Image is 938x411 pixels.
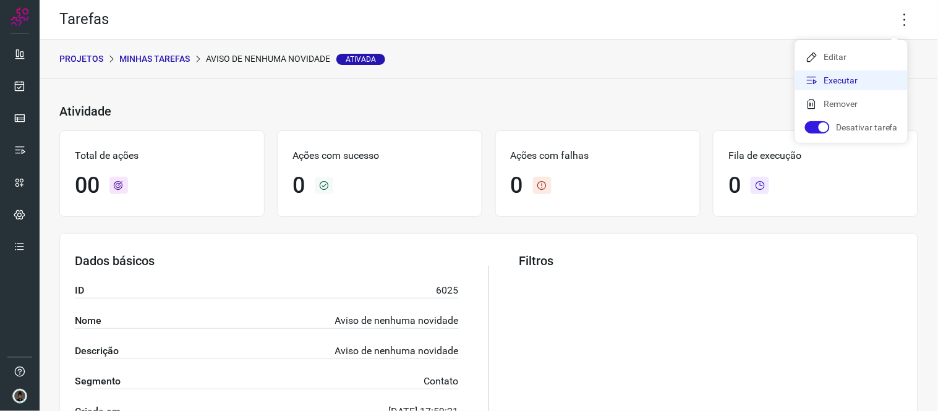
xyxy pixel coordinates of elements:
[511,148,685,163] p: Ações com falhas
[12,389,27,404] img: d44150f10045ac5288e451a80f22ca79.png
[75,172,100,199] h1: 00
[795,117,908,137] li: Desativar tarefa
[206,53,385,66] p: Aviso de nenhuma novidade
[292,172,305,199] h1: 0
[11,7,29,26] img: Logo
[75,374,121,389] label: Segmento
[119,53,190,66] p: Minhas Tarefas
[437,283,459,298] p: 6025
[59,104,111,119] h3: Atividade
[795,94,908,114] li: Remover
[292,148,467,163] p: Ações com sucesso
[519,253,903,268] h3: Filtros
[75,148,249,163] p: Total de ações
[795,47,908,67] li: Editar
[795,70,908,90] li: Executar
[511,172,523,199] h1: 0
[75,344,119,358] label: Descrição
[75,313,101,328] label: Nome
[75,283,84,298] label: ID
[424,374,459,389] p: Contato
[75,253,459,268] h3: Dados básicos
[335,344,459,358] p: Aviso de nenhuma novidade
[59,11,109,28] h2: Tarefas
[336,54,385,65] span: Ativada
[728,148,903,163] p: Fila de execução
[728,172,741,199] h1: 0
[335,313,459,328] p: Aviso de nenhuma novidade
[59,53,103,66] p: PROJETOS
